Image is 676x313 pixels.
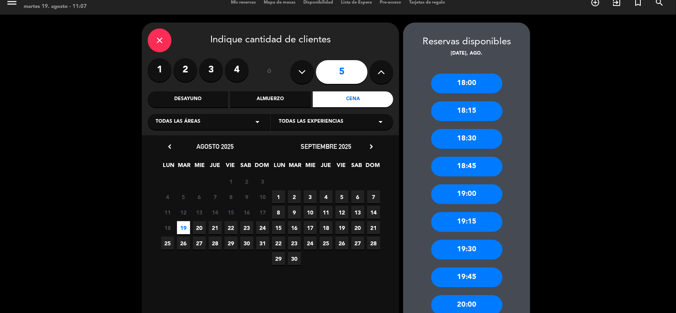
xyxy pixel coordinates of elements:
[177,237,190,250] span: 26
[304,190,317,203] span: 3
[178,161,191,174] span: MAR
[162,161,175,174] span: LUN
[367,206,380,219] span: 14
[193,161,206,174] span: MIE
[256,175,269,188] span: 3
[240,190,253,203] span: 9
[256,190,269,203] span: 10
[24,3,87,11] div: martes 19. agosto - 11:07
[288,190,301,203] span: 2
[335,161,348,174] span: VIE
[304,237,317,250] span: 24
[376,0,405,5] span: Pre-acceso
[256,221,269,234] span: 24
[304,221,317,234] span: 17
[240,206,253,219] span: 16
[240,221,253,234] span: 23
[148,28,393,52] div: Indique cantidad de clientes
[272,237,285,250] span: 22
[240,237,253,250] span: 30
[177,190,190,203] span: 5
[335,237,348,250] span: 26
[288,252,301,265] span: 30
[405,0,449,5] span: Tarjetas de regalo
[403,50,530,58] div: [DATE], ago.
[304,161,317,174] span: MIE
[367,221,380,234] span: 21
[209,161,222,174] span: JUE
[376,117,385,127] i: arrow_drop_down
[301,142,351,150] span: septiembre 2025
[209,221,222,234] span: 21
[161,237,174,250] span: 25
[225,206,238,219] span: 15
[337,0,376,5] span: Lista de Espera
[431,240,503,260] div: 19:30
[335,190,348,203] span: 5
[366,161,379,174] span: DOM
[272,190,285,203] span: 1
[289,161,302,174] span: MAR
[313,91,393,107] div: Cena
[431,129,503,149] div: 18:30
[225,237,238,250] span: 29
[288,206,301,219] span: 9
[299,0,337,5] span: Disponibilidad
[253,117,262,127] i: arrow_drop_down
[320,190,333,203] span: 4
[256,206,269,219] span: 17
[177,221,190,234] span: 19
[161,206,174,219] span: 11
[335,206,348,219] span: 12
[156,118,200,126] span: Todas las áreas
[225,58,249,82] label: 4
[230,91,310,107] div: Almuerzo
[350,161,364,174] span: SAB
[227,0,260,5] span: Mis reservas
[196,142,234,150] span: agosto 2025
[225,221,238,234] span: 22
[304,206,317,219] span: 10
[320,206,333,219] span: 11
[260,0,299,5] span: Mapa de mesas
[193,206,206,219] span: 13
[320,221,333,234] span: 18
[209,206,222,219] span: 14
[257,58,282,86] div: ó
[431,101,503,121] div: 18:15
[255,161,268,174] span: DOM
[177,206,190,219] span: 12
[279,118,343,126] span: Todas las experiencias
[335,221,348,234] span: 19
[288,237,301,250] span: 23
[199,58,223,82] label: 3
[166,142,174,151] i: chevron_left
[161,221,174,234] span: 18
[367,190,380,203] span: 7
[240,175,253,188] span: 2
[225,190,238,203] span: 8
[193,190,206,203] span: 6
[256,237,269,250] span: 31
[320,161,333,174] span: JUE
[351,206,364,219] span: 13
[240,161,253,174] span: SAB
[367,237,380,250] span: 28
[288,221,301,234] span: 16
[161,190,174,203] span: 4
[351,221,364,234] span: 20
[209,190,222,203] span: 7
[225,175,238,188] span: 1
[320,237,333,250] span: 25
[367,142,375,151] i: chevron_right
[431,157,503,176] div: 18:45
[273,161,286,174] span: LUN
[224,161,237,174] span: VIE
[351,190,364,203] span: 6
[193,221,206,234] span: 20
[272,221,285,234] span: 15
[272,206,285,219] span: 8
[431,212,503,232] div: 19:15
[173,58,197,82] label: 2
[193,237,206,250] span: 27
